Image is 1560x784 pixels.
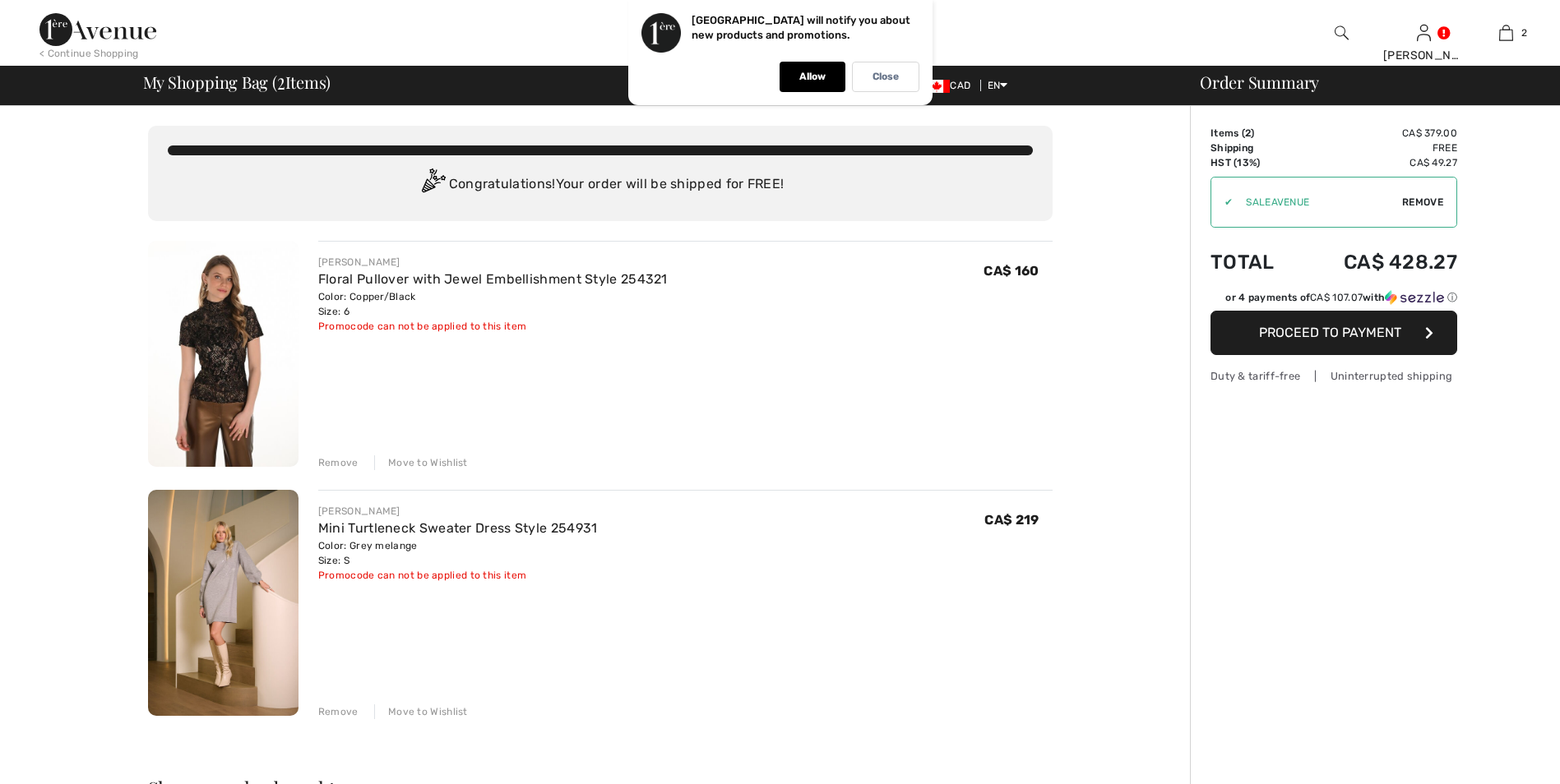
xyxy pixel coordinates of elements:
img: Congratulation2.svg [416,168,449,201]
span: EN [988,80,1008,91]
div: Remove [318,704,359,719]
p: Allow [799,71,826,83]
a: 2 [1465,23,1546,43]
div: < Continue Shopping [39,46,139,61]
span: CAD [924,80,977,91]
img: Floral Pullover with Jewel Embellishment Style 254321 [148,241,299,467]
td: Items ( ) [1211,126,1299,141]
div: Remove [318,455,359,470]
input: Promo code [1233,178,1402,227]
button: Proceed to Payment [1211,311,1457,355]
div: [PERSON_NAME] [318,255,668,270]
td: Total [1211,234,1299,290]
div: ✔ [1211,195,1233,210]
div: [PERSON_NAME] [318,504,598,519]
p: [GEOGRAPHIC_DATA] will notify you about new products and promotions. [692,14,910,41]
a: Floral Pullover with Jewel Embellishment Style 254321 [318,271,668,287]
span: Remove [1402,195,1443,210]
img: search the website [1335,23,1349,43]
div: Move to Wishlist [374,455,468,470]
div: or 4 payments of with [1225,290,1457,305]
div: Order Summary [1180,74,1550,90]
a: Mini Turtleneck Sweater Dress Style 254931 [318,520,598,536]
span: Proceed to Payment [1259,325,1401,340]
img: 1ère Avenue [39,13,156,46]
div: Promocode can not be applied to this item [318,568,598,583]
div: Color: Grey melange Size: S [318,538,598,568]
td: HST (13%) [1211,155,1299,170]
div: or 4 payments ofCA$ 107.07withSezzle Click to learn more about Sezzle [1211,290,1457,311]
span: 2 [1245,127,1251,139]
td: CA$ 428.27 [1299,234,1457,290]
p: Close [873,71,899,83]
span: 2 [1521,25,1527,40]
td: Shipping [1211,141,1299,155]
img: Mini Turtleneck Sweater Dress Style 254931 [148,490,299,716]
img: My Bag [1499,23,1513,43]
span: My Shopping Bag ( Items) [143,74,331,90]
div: Color: Copper/Black Size: 6 [318,289,668,319]
div: Promocode can not be applied to this item [318,319,668,334]
span: CA$ 107.07 [1310,292,1363,303]
td: Free [1299,141,1457,155]
td: CA$ 49.27 [1299,155,1457,170]
div: Duty & tariff-free | Uninterrupted shipping [1211,368,1457,384]
img: Sezzle [1385,290,1444,305]
div: [PERSON_NAME] [1383,47,1464,64]
td: CA$ 379.00 [1299,126,1457,141]
a: Sign In [1417,25,1431,40]
div: Congratulations! Your order will be shipped for FREE! [168,168,1033,201]
img: My Info [1417,23,1431,43]
span: CA$ 219 [984,512,1039,528]
img: Canadian Dollar [924,80,950,93]
span: CA$ 160 [984,263,1039,279]
div: Move to Wishlist [374,704,468,719]
span: 2 [277,70,285,91]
